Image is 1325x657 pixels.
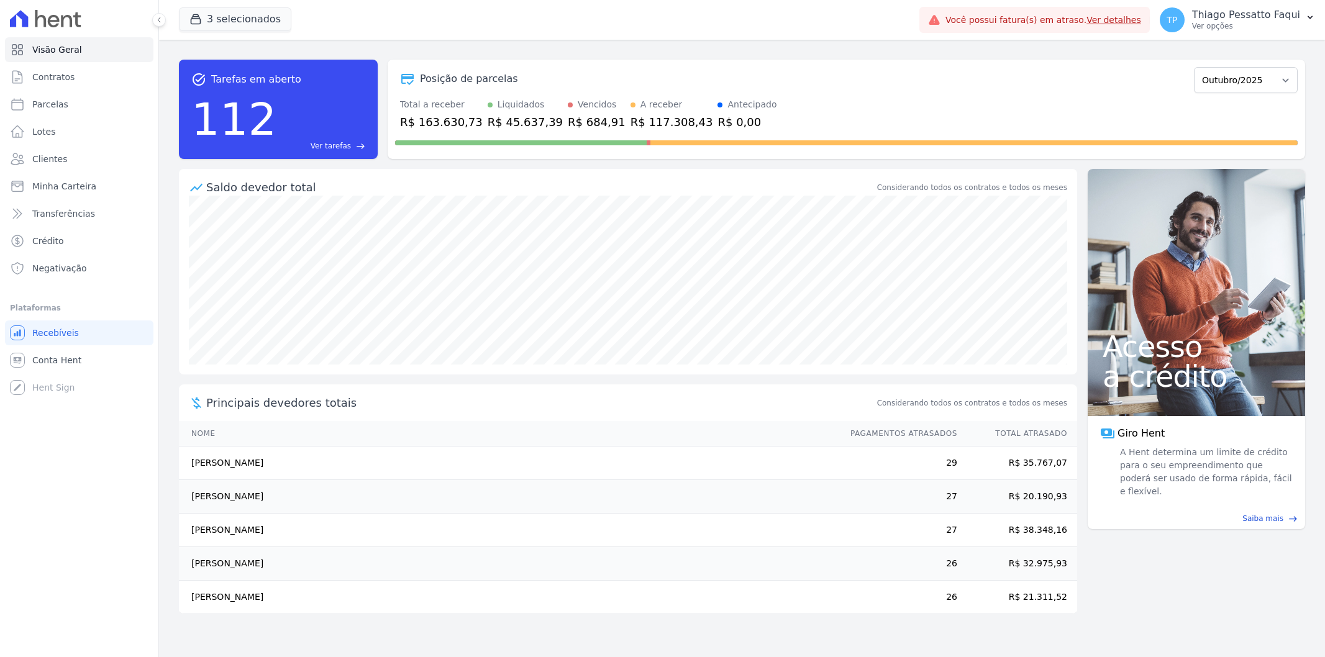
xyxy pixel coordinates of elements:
[420,71,518,86] div: Posição de parcelas
[32,207,95,220] span: Transferências
[32,153,67,165] span: Clientes
[578,98,616,111] div: Vencidos
[179,7,291,31] button: 3 selecionados
[727,98,776,111] div: Antecipado
[5,320,153,345] a: Recebíveis
[5,65,153,89] a: Contratos
[1086,15,1141,25] a: Ver detalhes
[877,397,1067,409] span: Considerando todos os contratos e todos os meses
[1118,426,1165,441] span: Giro Hent
[179,581,839,614] td: [PERSON_NAME]
[498,98,545,111] div: Liquidados
[1150,2,1325,37] button: TP Thiago Pessatto Faqui Ver opções
[179,547,839,581] td: [PERSON_NAME]
[958,581,1077,614] td: R$ 21.311,52
[5,37,153,62] a: Visão Geral
[191,87,276,152] div: 112
[839,480,958,514] td: 27
[179,480,839,514] td: [PERSON_NAME]
[717,114,776,130] div: R$ 0,00
[839,547,958,581] td: 26
[179,446,839,480] td: [PERSON_NAME]
[958,480,1077,514] td: R$ 20.190,93
[945,14,1141,27] span: Você possui fatura(s) em atraso.
[1095,513,1298,524] a: Saiba mais east
[1192,9,1300,21] p: Thiago Pessatto Faqui
[179,514,839,547] td: [PERSON_NAME]
[5,147,153,171] a: Clientes
[5,256,153,281] a: Negativação
[5,92,153,117] a: Parcelas
[32,98,68,111] span: Parcelas
[839,581,958,614] td: 26
[311,140,351,152] span: Ver tarefas
[10,301,148,315] div: Plataformas
[32,262,87,274] span: Negativação
[206,179,875,196] div: Saldo devedor total
[877,182,1067,193] div: Considerando todos os contratos e todos os meses
[32,125,56,138] span: Lotes
[1288,514,1298,523] span: east
[958,547,1077,581] td: R$ 32.975,93
[5,229,153,253] a: Crédito
[839,514,958,547] td: 27
[5,119,153,144] a: Lotes
[1118,446,1293,498] span: A Hent determina um limite de crédito para o seu empreendimento que poderá ser usado de forma ráp...
[32,354,81,366] span: Conta Hent
[640,98,683,111] div: A receber
[1192,21,1300,31] p: Ver opções
[5,348,153,373] a: Conta Hent
[5,201,153,226] a: Transferências
[400,114,483,130] div: R$ 163.630,73
[179,421,839,446] th: Nome
[839,421,958,446] th: Pagamentos Atrasados
[1242,513,1283,524] span: Saiba mais
[206,394,875,411] span: Principais devedores totais
[281,140,365,152] a: Ver tarefas east
[488,114,563,130] div: R$ 45.637,39
[32,180,96,193] span: Minha Carteira
[1167,16,1177,24] span: TP
[631,114,713,130] div: R$ 117.308,43
[32,327,79,339] span: Recebíveis
[211,72,301,87] span: Tarefas em aberto
[958,446,1077,480] td: R$ 35.767,07
[32,71,75,83] span: Contratos
[958,421,1077,446] th: Total Atrasado
[839,446,958,480] td: 29
[568,114,626,130] div: R$ 684,91
[400,98,483,111] div: Total a receber
[5,174,153,199] a: Minha Carteira
[1103,332,1290,361] span: Acesso
[32,235,64,247] span: Crédito
[356,142,365,151] span: east
[1103,361,1290,391] span: a crédito
[958,514,1077,547] td: R$ 38.348,16
[32,43,82,56] span: Visão Geral
[191,72,206,87] span: task_alt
